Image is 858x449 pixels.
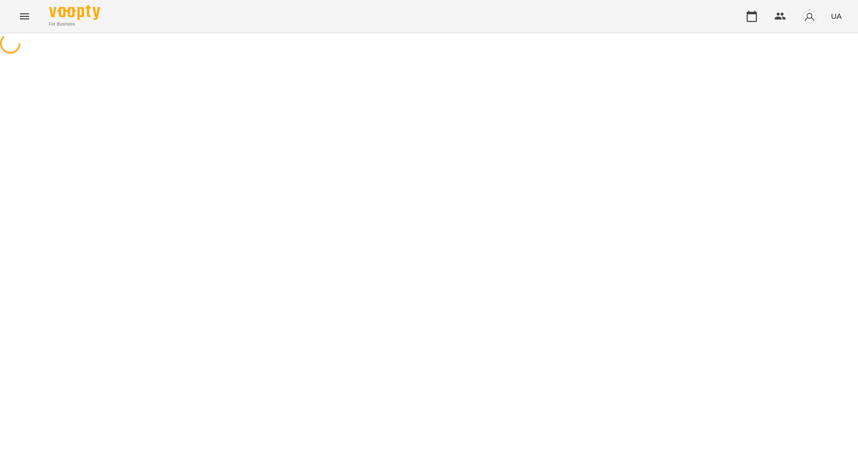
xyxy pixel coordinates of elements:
img: Voopty Logo [49,5,100,20]
span: UA [831,11,842,21]
button: UA [827,7,846,26]
span: For Business [49,21,100,28]
button: Menu [12,4,37,29]
img: avatar_s.png [802,9,817,23]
